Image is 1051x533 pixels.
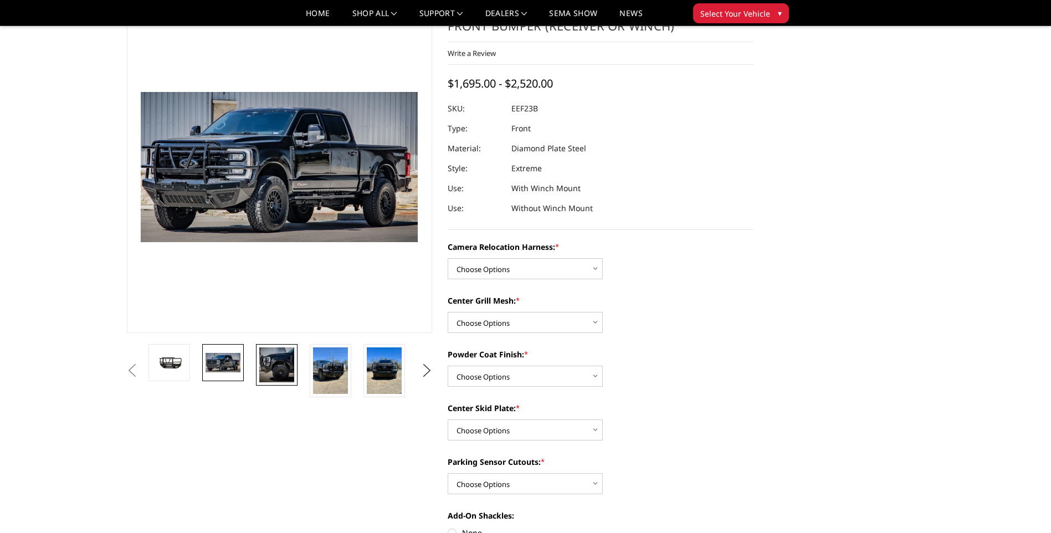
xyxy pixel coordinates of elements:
dt: Material: [448,139,503,158]
a: SEMA Show [549,9,597,25]
dd: Extreme [511,158,542,178]
a: Dealers [485,9,527,25]
dt: Type: [448,119,503,139]
dt: Style: [448,158,503,178]
label: Center Grill Mesh: [448,295,753,306]
label: Center Skid Plate: [448,402,753,414]
dt: Use: [448,198,503,218]
iframe: Chat Widget [996,480,1051,533]
a: Support [419,9,463,25]
img: 2023-2026 Ford F250-350 - T2 Series - Extreme Front Bumper (receiver or winch) [152,353,187,372]
dt: Use: [448,178,503,198]
a: shop all [352,9,397,25]
span: Select Your Vehicle [700,8,770,19]
button: Previous [124,362,141,379]
a: Write a Review [448,48,496,58]
dd: With Winch Mount [511,178,581,198]
span: $1,695.00 - $2,520.00 [448,76,553,91]
a: News [619,9,642,25]
button: Next [418,362,435,379]
label: Parking Sensor Cutouts: [448,456,753,468]
dt: SKU: [448,99,503,119]
img: 2023-2026 Ford F250-350 - T2 Series - Extreme Front Bumper (receiver or winch) [206,353,240,372]
a: Home [306,9,330,25]
dd: Without Winch Mount [511,198,593,218]
dd: Front [511,119,531,139]
a: 2023-2026 Ford F250-350 - T2 Series - Extreme Front Bumper (receiver or winch) [127,1,433,333]
img: 2023-2026 Ford F250-350 - T2 Series - Extreme Front Bumper (receiver or winch) [313,347,348,394]
label: Powder Coat Finish: [448,348,753,360]
button: Select Your Vehicle [693,3,789,23]
span: ▾ [778,7,782,19]
dd: Diamond Plate Steel [511,139,586,158]
label: Camera Relocation Harness: [448,241,753,253]
img: 2023-2026 Ford F250-350 - T2 Series - Extreme Front Bumper (receiver or winch) [367,347,402,394]
dd: EEF23B [511,99,538,119]
img: 2023-2026 Ford F250-350 - T2 Series - Extreme Front Bumper (receiver or winch) [259,347,294,382]
label: Add-On Shackles: [448,510,753,521]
